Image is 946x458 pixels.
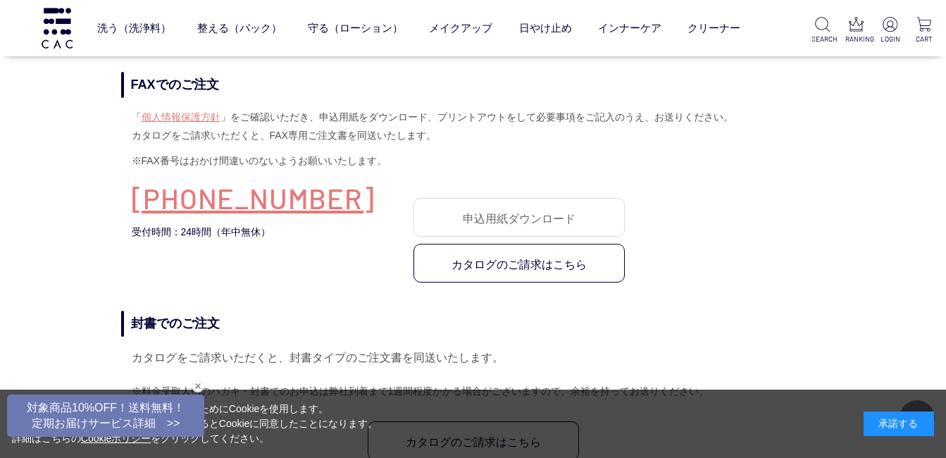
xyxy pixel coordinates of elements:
[845,34,867,44] p: RANKING
[308,9,403,47] a: 守る（ローション）
[879,17,901,44] a: LOGIN
[413,244,625,283] a: カタログのご請求はこちら
[864,411,934,436] div: 承諾する
[97,9,171,47] a: 洗う（洗浄料）
[413,198,625,237] a: 申込用紙ダウンロード
[687,9,740,47] a: クリーナー
[197,9,282,47] a: 整える（パック）
[429,9,492,47] a: メイクアップ
[519,9,572,47] a: 日やけ止め
[598,9,661,47] a: インナーケア
[121,72,826,98] dt: FAXでのご注文
[132,152,815,171] p: ※FAX番号はおかけ間違いのないようお願いいたします。
[39,8,75,48] img: logo
[121,311,826,337] dt: 封書でのご注文
[845,17,867,44] a: RANKING
[913,17,935,44] a: CART
[142,111,220,123] a: 個人情報保護方針
[132,109,815,144] p: 「 」をご確認いただき、申込用紙をダウンロード、プリントアウトをして必要事項をご記入のうえ、お送りください。 カタログをご請求いただくと、FAX専用ご注文書を同送いたします。
[132,383,815,401] p: ※料金受取人払のハガキ・封書でのお申込は弊社到着まで1週間程度かかる場合がございますので、余裕を持ってお送りください。
[811,17,833,44] a: SEARCH
[132,223,413,242] p: 受付時間：24時間（年中無休）
[879,34,901,44] p: LOGIN
[811,34,833,44] p: SEARCH
[913,34,935,44] p: CART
